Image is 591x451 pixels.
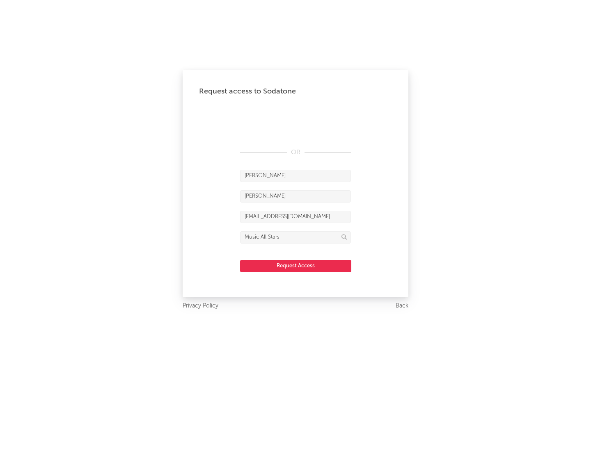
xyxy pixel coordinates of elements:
button: Request Access [240,260,351,272]
input: Division [240,231,351,244]
input: Email [240,211,351,223]
a: Privacy Policy [183,301,218,311]
div: Request access to Sodatone [199,87,392,96]
a: Back [396,301,408,311]
div: OR [240,148,351,157]
input: Last Name [240,190,351,203]
input: First Name [240,170,351,182]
